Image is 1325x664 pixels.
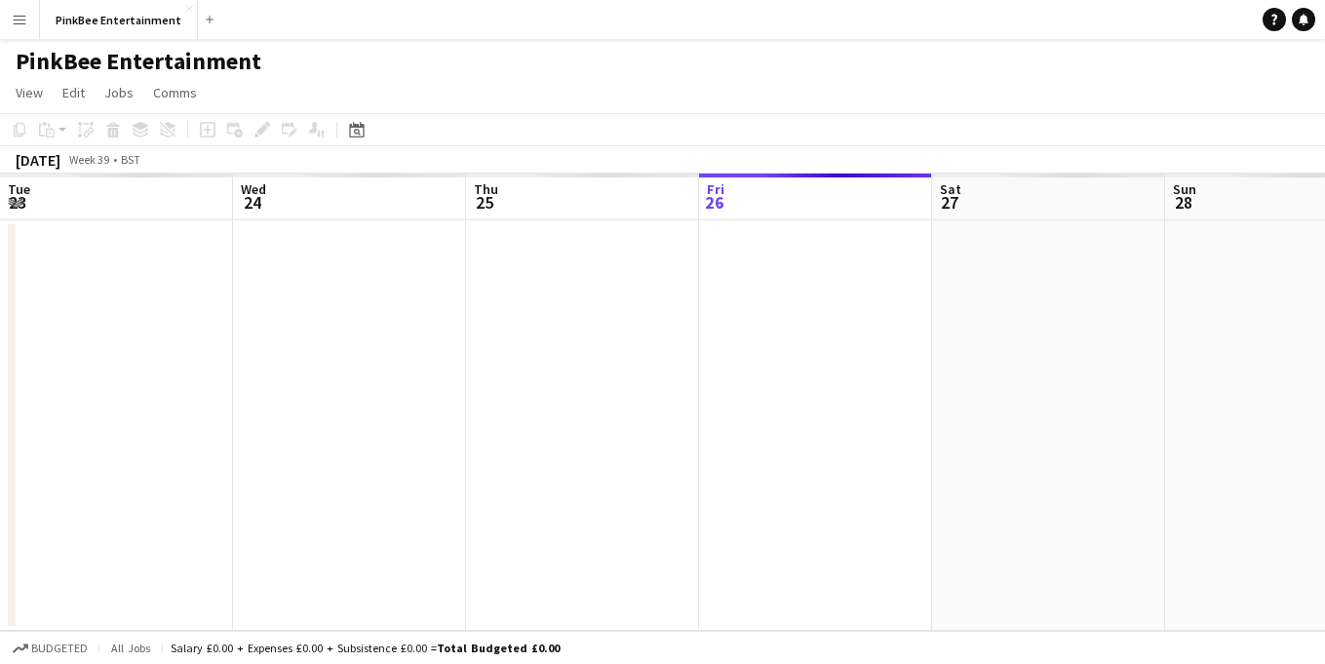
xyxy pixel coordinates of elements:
[471,191,498,214] span: 25
[55,80,93,105] a: Edit
[1173,180,1196,198] span: Sun
[121,152,140,167] div: BST
[937,191,961,214] span: 27
[16,150,60,170] div: [DATE]
[437,641,560,655] span: Total Budgeted £0.00
[153,84,197,101] span: Comms
[241,180,266,198] span: Wed
[8,80,51,105] a: View
[707,180,724,198] span: Fri
[474,180,498,198] span: Thu
[97,80,141,105] a: Jobs
[40,1,198,39] button: PinkBee Entertainment
[16,47,261,76] h1: PinkBee Entertainment
[5,191,30,214] span: 23
[238,191,266,214] span: 24
[62,84,85,101] span: Edit
[107,641,154,655] span: All jobs
[145,80,205,105] a: Comms
[64,152,113,167] span: Week 39
[16,84,43,101] span: View
[104,84,134,101] span: Jobs
[940,180,961,198] span: Sat
[704,191,724,214] span: 26
[10,638,91,659] button: Budgeted
[8,180,30,198] span: Tue
[31,642,88,655] span: Budgeted
[171,641,560,655] div: Salary £0.00 + Expenses £0.00 + Subsistence £0.00 =
[1170,191,1196,214] span: 28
